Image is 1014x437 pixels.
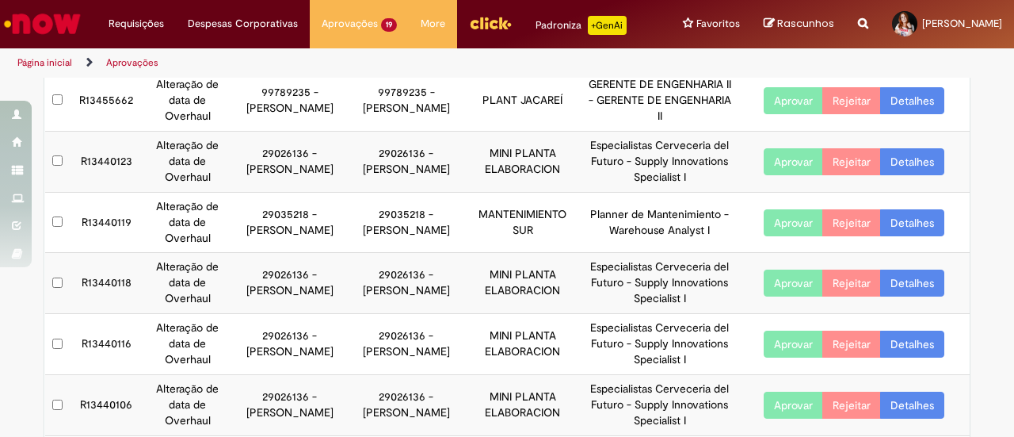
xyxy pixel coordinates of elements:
a: Rascunhos [764,17,834,32]
span: Aprovações [322,16,378,32]
button: Rejeitar [822,87,881,114]
td: 29026136 - [PERSON_NAME] [348,314,464,375]
td: Especialistas Cerveceria del Futuro - Supply Innovations Specialist I [581,314,738,375]
td: MINI PLANTA ELABORACION [464,131,581,192]
button: Aprovar [764,270,823,297]
td: 99789235 - [PERSON_NAME] [348,70,464,131]
button: Aprovar [764,392,823,419]
td: MINI PLANTA ELABORACION [464,375,581,436]
td: 29026136 - [PERSON_NAME] [348,253,464,314]
td: R13440116 [70,314,143,375]
a: Detalhes [880,87,944,114]
span: Favoritos [696,16,740,32]
div: Padroniza [536,16,627,35]
td: Alteração de data de Overhaul [143,375,231,436]
td: 29026136 - [PERSON_NAME] [232,375,349,436]
td: R13440118 [70,253,143,314]
button: Rejeitar [822,148,881,175]
button: Rejeitar [822,392,881,419]
img: ServiceNow [2,8,83,40]
td: Alteração de data de Overhaul [143,131,231,192]
td: Especialistas Cerveceria del Futuro - Supply Innovations Specialist I [581,131,738,192]
td: Especialistas Cerveceria del Futuro - Supply Innovations Specialist I [581,253,738,314]
td: MINI PLANTA ELABORACION [464,314,581,375]
td: 99789235 - [PERSON_NAME] [232,70,349,131]
td: R13440119 [70,192,143,253]
a: Aprovações [106,56,158,69]
td: 29035218 - [PERSON_NAME] [348,192,464,253]
a: Detalhes [880,209,944,236]
td: 29026136 - [PERSON_NAME] [348,131,464,192]
td: R13455662 [70,70,143,131]
td: Alteração de data de Overhaul [143,314,231,375]
td: Alteração de data de Overhaul [143,253,231,314]
ul: Trilhas de página [12,48,664,78]
a: Detalhes [880,270,944,297]
img: click_logo_yellow_360x200.png [469,11,512,35]
td: Planner de Mantenimiento - Warehouse Analyst I [581,192,738,253]
td: 29035218 - [PERSON_NAME] [232,192,349,253]
a: Página inicial [17,56,72,69]
span: 19 [381,18,397,32]
td: Alteração de data de Overhaul [143,192,231,253]
td: 29026136 - [PERSON_NAME] [232,253,349,314]
td: 29026136 - [PERSON_NAME] [232,131,349,192]
button: Rejeitar [822,270,881,297]
td: R13440123 [70,131,143,192]
td: PLANT JACAREÍ [464,70,581,131]
span: More [421,16,445,32]
a: Detalhes [880,392,944,419]
td: 29026136 - [PERSON_NAME] [232,314,349,375]
td: MANTENIMIENTO SUR [464,192,581,253]
button: Rejeitar [822,331,881,358]
a: Detalhes [880,331,944,358]
span: Requisições [109,16,164,32]
a: Detalhes [880,148,944,175]
td: MINI PLANTA ELABORACION [464,253,581,314]
span: Despesas Corporativas [188,16,298,32]
button: Aprovar [764,87,823,114]
td: Especialistas Cerveceria del Futuro - Supply Innovations Specialist I [581,375,738,436]
td: R13440106 [70,375,143,436]
button: Aprovar [764,148,823,175]
button: Rejeitar [822,209,881,236]
p: +GenAi [588,16,627,35]
span: Rascunhos [777,16,834,31]
td: Alteração de data de Overhaul [143,70,231,131]
td: 29026136 - [PERSON_NAME] [348,375,464,436]
button: Aprovar [764,331,823,358]
span: [PERSON_NAME] [922,17,1002,30]
td: GERENTE DE ENGENHARIA II - GERENTE DE ENGENHARIA II [581,70,738,131]
button: Aprovar [764,209,823,236]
